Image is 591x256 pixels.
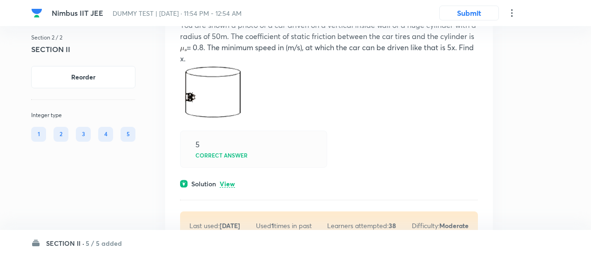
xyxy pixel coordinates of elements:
[52,8,103,18] span: Nimbus IIT JEE
[439,6,499,20] button: Submit
[31,66,135,88] button: Reorder
[46,238,84,248] h6: SECTION II ·
[412,221,469,230] p: Difficulty:
[180,47,187,52] img: \mu_s
[189,221,240,230] p: Last used:
[31,127,46,142] div: 1
[180,20,478,64] p: You are shown a photo of a car driven on a vertical inside wall of a huge cylinder with a radius ...
[76,127,91,142] div: 3
[191,179,216,189] h6: Solution
[271,221,274,230] strong: 1
[86,238,122,248] h6: 5 / 5 added
[195,140,200,149] div: 5
[54,127,68,142] div: 2
[113,9,242,18] span: DUMMY TEST | [DATE] · 11:54 PM - 12:54 AM
[220,221,240,230] strong: [DATE]
[31,7,42,19] img: Company Logo
[256,221,312,230] p: Used times in past
[98,127,113,142] div: 4
[31,44,135,55] h5: SECTION II
[439,221,469,230] strong: Moderate
[180,64,247,120] img: 18-07-23-11:36:28-AM
[31,111,135,119] p: Integer type
[327,221,396,230] p: Learners attempted:
[180,180,188,188] img: solution.svg
[220,181,235,188] p: View
[389,221,396,230] strong: 38
[31,7,44,19] a: Company Logo
[121,127,135,142] div: 5
[31,33,135,42] p: Section 2 / 2
[195,152,248,158] p: Correct answer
